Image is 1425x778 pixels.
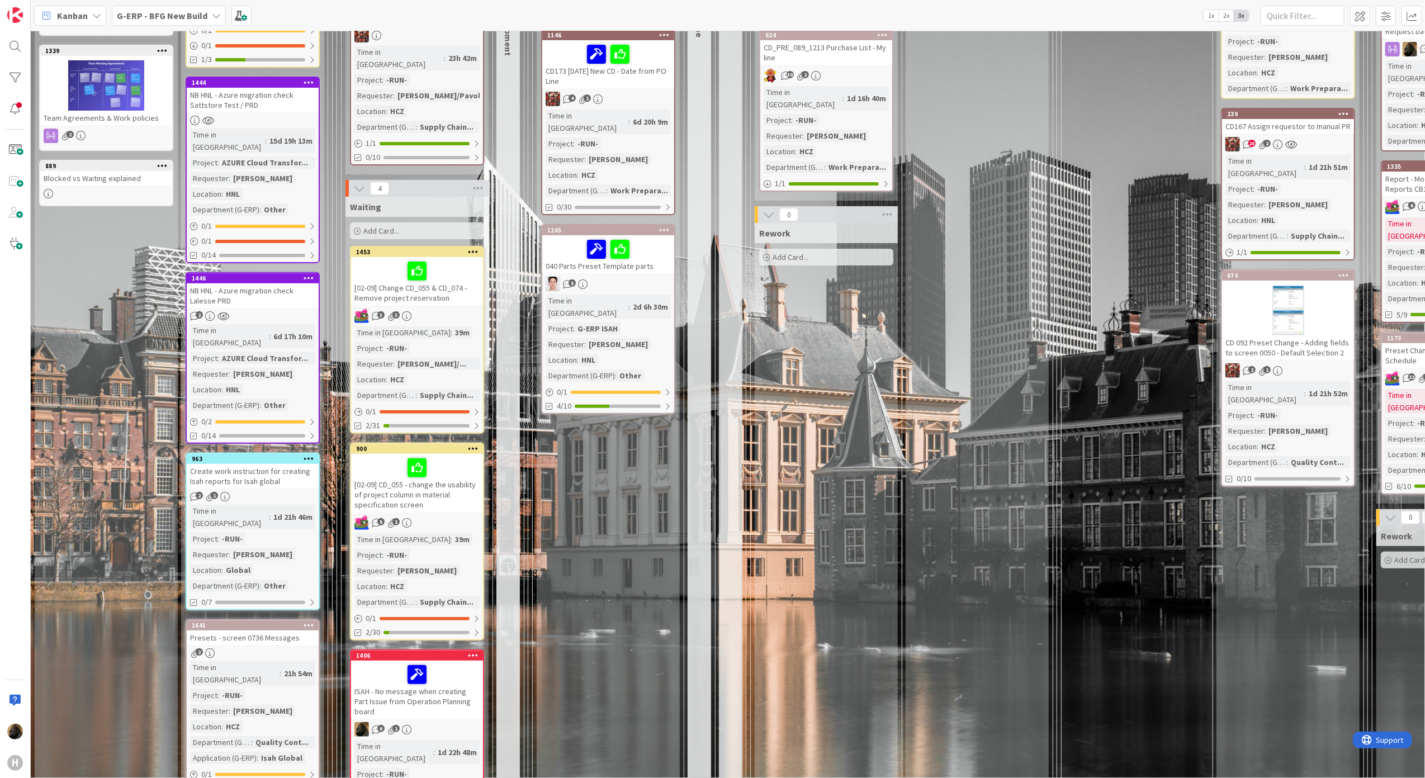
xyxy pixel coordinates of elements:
div: Requester [190,172,229,184]
div: Blocked vs Waiting explained [40,171,172,186]
div: Project [354,74,382,86]
span: Add Card... [363,226,399,236]
span: 1 / 1 [366,137,376,149]
span: : [393,358,395,370]
div: 674 [1227,272,1354,279]
div: 624CD_PRE_089_1213 Purchase List - My line [760,30,892,65]
div: Project [1385,88,1413,100]
div: Supply Chain... [417,121,476,133]
span: : [615,369,617,382]
div: [PERSON_NAME] [1266,51,1331,63]
div: Project [546,137,573,150]
div: -RUN- [793,114,819,126]
div: JK [351,309,483,323]
div: 963 [192,455,319,463]
span: : [415,389,417,401]
div: Time in [GEOGRAPHIC_DATA] [190,324,269,349]
div: 900 [356,445,483,453]
span: : [221,383,223,396]
div: HNL [223,383,243,396]
div: Quality Cont... [1288,456,1347,468]
span: : [221,188,223,200]
div: 0/1 [187,219,319,233]
span: 2 [196,492,203,499]
div: -RUN- [1254,409,1281,421]
div: Time in [GEOGRAPHIC_DATA] [546,295,628,319]
div: -RUN- [1254,35,1281,48]
div: Department (G-ERP) [354,389,415,401]
div: Project [190,352,217,364]
img: JK [1385,200,1400,214]
div: JK [351,28,483,42]
div: Department (G-ERP) [1225,456,1286,468]
div: 1/1 [351,136,483,150]
div: Requester [1385,103,1424,116]
span: 4/10 [557,400,571,412]
a: 624CD_PRE_089_1213 Purchase List - My lineLCTime in [GEOGRAPHIC_DATA]:1d 16h 40mProject:-RUN-Requ... [759,29,893,192]
div: [PERSON_NAME] [230,172,295,184]
img: JK [1225,363,1240,378]
div: JK [1222,363,1354,378]
div: 239 [1227,110,1354,118]
span: : [217,352,219,364]
div: Requester [764,130,802,142]
span: 6/10 [1396,481,1411,492]
div: Other [261,203,288,216]
div: Create work instruction for creating Isah reports for Isah global [187,464,319,488]
span: 1/3 [201,54,212,65]
div: 6d 20h 9m [630,116,671,128]
span: 30 [787,71,794,78]
div: 1446NB HNL - Azure migration check Lalesse PRD [187,273,319,308]
a: 889Blocked vs Waiting explained [39,160,173,206]
span: 12 [1408,373,1415,381]
div: [PERSON_NAME] [804,130,869,142]
span: : [1304,387,1306,400]
img: ll [546,277,560,291]
span: Support [23,2,51,15]
input: Quick Filter... [1261,6,1344,26]
span: : [584,338,586,350]
div: HCZ [1258,67,1278,79]
span: : [1257,440,1258,453]
span: : [824,161,826,173]
div: Time in [GEOGRAPHIC_DATA] [354,46,444,70]
div: Location [546,169,577,181]
div: [PERSON_NAME] [230,368,295,380]
div: 900[02-09] CD_055 - change the usability of project column in material specification screen [351,444,483,512]
span: : [1264,51,1266,63]
span: : [415,121,417,133]
div: HCZ [797,145,816,158]
span: : [259,203,261,216]
div: CD_PRE_089_1213 Purchase List - My line [760,40,892,65]
span: : [842,92,844,105]
span: 1 [584,94,591,102]
span: : [229,172,230,184]
div: 2d 6h 30m [630,301,671,313]
div: 900 [351,444,483,454]
div: 889Blocked vs Waiting explained [40,161,172,186]
div: NB HNL - Azure migration check Sattstore Test / PRD [187,88,319,112]
span: 5/9 [1396,309,1407,321]
div: HCZ [387,105,407,117]
div: Requester [546,338,584,350]
span: 3 [392,311,400,319]
div: Time in [GEOGRAPHIC_DATA] [764,86,842,111]
span: : [393,89,395,102]
span: : [1413,88,1414,100]
div: 1/1 [1222,245,1354,259]
div: 1339 [40,46,172,56]
div: 1444 [192,79,319,87]
div: Location [354,373,386,386]
div: Team Agreements & Work policies [40,111,172,125]
a: 1444NB HNL - Azure migration check Sattstore Test / PRDTime in [GEOGRAPHIC_DATA]:15d 19h 13mProje... [186,77,320,263]
a: 1146CD173 [DATE] New CD - Date from PO LineJKTime in [GEOGRAPHIC_DATA]:6d 20h 9mProject:-RUN-Requ... [541,29,675,215]
div: 1444NB HNL - Azure migration check Sattstore Test / PRD [187,78,319,112]
div: CD167 Assign requestor to manual PR [1222,119,1354,134]
div: Project [1225,35,1253,48]
div: 1339 [45,47,172,55]
a: 1446NB HNL - Azure migration check Lalesse PRDTime in [GEOGRAPHIC_DATA]:6d 17h 10mProject:AZURE C... [186,272,320,444]
span: 2 [802,71,809,78]
div: [02-09] Change CD_055 & CD_074 - Remove project reservation [351,257,483,305]
span: : [451,326,452,339]
a: 674CD 092 Preset Change - Adding fields to screen 0050 - Default Selection 2JKTime in [GEOGRAPHIC... [1221,269,1355,487]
